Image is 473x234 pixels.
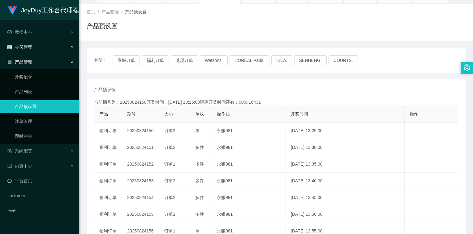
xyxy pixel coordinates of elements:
[87,21,118,31] h1: 产品预设置
[195,178,204,183] span: 多件
[94,189,122,206] td: 福利订单
[200,55,228,65] button: Watsons.
[7,163,32,168] span: 内容中心
[217,111,230,116] span: 操作员
[164,162,175,167] span: 订单1
[7,189,74,202] a: customer
[286,156,405,173] td: [DATE] 13:35:00
[122,156,159,173] td: 20250824152
[94,206,122,223] td: 福利订单
[122,173,159,189] td: 20250824153
[122,139,159,156] td: 20250824151
[122,189,159,206] td: 20250824154
[286,206,405,223] td: [DATE] 13:50:00
[15,130,74,142] a: 即时注单
[15,115,74,128] a: 注单管理
[21,0,79,20] h1: JoyDuy工作台代理端
[7,149,12,153] i: 图标: form
[94,123,122,139] td: 福利订单
[94,139,122,156] td: 福利订单
[329,55,358,65] button: COURTS.
[99,111,108,116] span: 产品
[7,175,74,187] a: 图标: dashboard平台首页
[171,55,198,65] button: 兑现订单
[7,204,74,217] a: level
[164,178,175,183] span: 订单2
[212,206,286,223] td: 永赚981
[94,156,122,173] td: 福利订单
[164,195,175,200] span: 订单2
[94,173,122,189] td: 福利订单
[286,189,405,206] td: [DATE] 13:45:00
[101,9,119,14] span: 产品管理
[15,71,74,83] a: 开奖记录
[142,55,169,65] button: 福利订单
[113,55,140,65] button: 商城订单
[195,195,204,200] span: 多件
[286,139,405,156] td: [DATE] 13:30:00
[7,164,12,168] i: 图标: profile
[94,55,113,65] span: 类型：
[286,173,405,189] td: [DATE] 13:40:00
[286,123,405,139] td: [DATE] 13:25:00
[94,86,116,93] span: 产品预设值
[271,55,292,65] button: IKEA.
[15,85,74,98] a: 产品列表
[230,55,269,65] button: L'ORÉAL Paris.
[7,30,12,34] i: 图标: check-circle-o
[87,9,95,14] span: 首页
[7,6,17,15] img: logo.9652507e.png
[212,139,286,156] td: 永赚981
[212,173,286,189] td: 永赚981
[195,212,204,217] span: 多件
[7,45,32,50] span: 会员管理
[7,7,79,12] a: JoyDuy工作台代理端
[164,228,175,233] span: 订单1
[195,111,204,116] span: 单双
[195,162,204,167] span: 多件
[7,60,12,64] i: 图标: appstore-o
[195,128,200,133] span: 单
[7,45,12,49] i: 图标: table
[164,111,173,116] span: 大小
[463,64,470,71] i: 图标: setting
[122,123,159,139] td: 20250824150
[15,100,74,113] a: 产品预设置
[164,128,175,133] span: 订单2
[7,149,32,154] span: 系统配置
[121,9,123,14] span: /
[164,145,175,150] span: 订单2
[410,111,418,116] span: 操作
[291,111,308,116] span: 开奖时间
[164,212,175,217] span: 订单1
[7,59,32,64] span: 产品管理
[294,55,327,65] button: SENHENG.
[195,145,204,150] span: 多件
[7,30,32,35] span: 数据中心
[125,9,147,14] span: 产品预设置
[98,9,99,14] span: /
[94,99,458,106] div: 当前期号为：20250824150开奖时间：[DATE] 13:25:00距离开奖时间还有：00:0-16431
[127,111,136,116] span: 期号
[195,228,200,233] span: 单
[122,206,159,223] td: 20250824155
[212,123,286,139] td: 永赚981
[212,156,286,173] td: 永赚981
[212,189,286,206] td: 永赚981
